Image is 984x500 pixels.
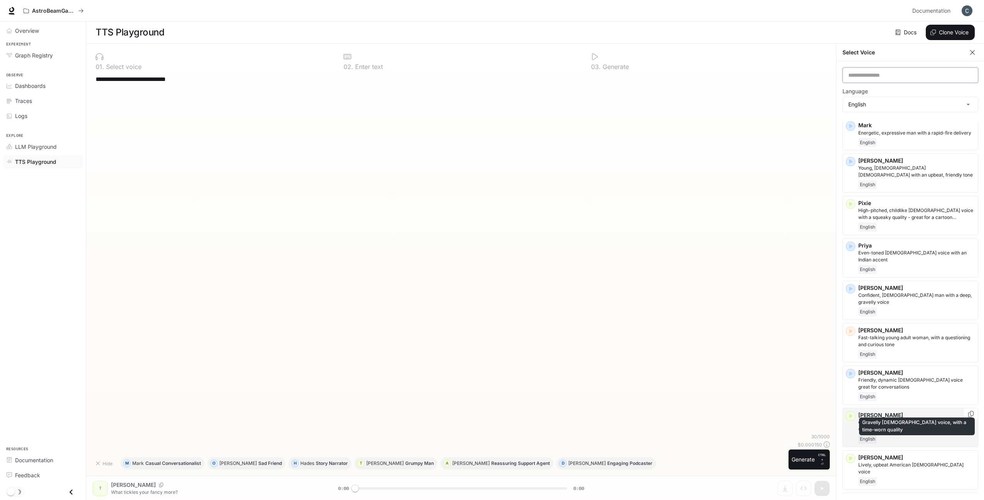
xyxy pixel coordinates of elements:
[291,457,298,470] div: H
[568,461,606,466] p: [PERSON_NAME]
[3,453,83,467] a: Documentation
[843,97,978,112] div: English
[491,461,550,466] p: Reassuring Support Agent
[858,130,975,136] p: Energetic, expressive man with a rapid-fire delivery
[452,461,490,466] p: [PERSON_NAME]
[132,461,144,466] p: Mark
[15,97,32,105] span: Traces
[15,112,27,120] span: Logs
[440,457,553,470] button: A[PERSON_NAME]Reassuring Support Agent
[300,461,314,466] p: Hades
[344,64,353,70] p: 0 2 .
[607,461,652,466] p: Engaging Podcaster
[120,457,204,470] button: MMarkCasual Conversationalist
[601,64,629,70] p: Generate
[959,3,975,19] button: User avatar
[123,457,130,470] div: M
[858,292,975,306] p: Confident, British man with a deep, gravelly voice
[556,457,656,470] button: D[PERSON_NAME]Engaging Podcaster
[858,454,975,461] p: [PERSON_NAME]
[211,457,217,470] div: O
[858,392,877,401] span: English
[353,64,383,70] p: Enter text
[366,461,404,466] p: [PERSON_NAME]
[591,64,601,70] p: 0 3 .
[858,222,877,232] span: English
[858,307,877,316] span: English
[20,3,87,19] button: All workspaces
[858,327,975,334] p: [PERSON_NAME]
[405,461,434,466] p: Grumpy Man
[912,6,950,16] span: Documentation
[926,25,975,40] button: Clone Voice
[15,456,53,464] span: Documentation
[858,265,877,274] span: English
[3,94,83,108] a: Traces
[93,457,117,470] button: Hide
[3,109,83,123] a: Logs
[962,5,972,16] img: User avatar
[858,165,975,178] p: Young, British female with an upbeat, friendly tone
[909,3,956,19] a: Documentation
[858,157,975,165] p: [PERSON_NAME]
[316,461,348,466] p: Story Narrator
[3,468,83,482] a: Feedback
[15,143,57,151] span: LLM Playground
[858,242,975,249] p: Priya
[145,461,201,466] p: Casual Conversationalist
[858,138,877,147] span: English
[798,441,822,448] p: $ 0.000150
[15,158,56,166] span: TTS Playground
[288,457,351,470] button: HHadesStory Narrator
[15,471,40,479] span: Feedback
[818,453,827,462] p: CTRL +
[15,82,45,90] span: Dashboards
[96,25,164,40] h1: TTS Playground
[207,457,285,470] button: O[PERSON_NAME]Sad Friend
[858,411,975,419] p: [PERSON_NAME]
[858,284,975,292] p: [PERSON_NAME]
[3,155,83,168] a: TTS Playground
[15,27,39,35] span: Overview
[15,51,53,59] span: Graph Registry
[559,457,566,470] div: D
[258,461,282,466] p: Sad Friend
[104,64,142,70] p: Select voice
[818,453,827,466] p: ⏎
[811,433,830,440] p: 30 / 1000
[357,457,364,470] div: T
[32,8,75,14] p: AstroBeamGame
[858,207,975,221] p: High-pitched, childlike female voice with a squeaky quality - great for a cartoon character
[219,461,257,466] p: [PERSON_NAME]
[858,199,975,207] p: Pixie
[96,64,104,70] p: 0 1 .
[858,121,975,129] p: Mark
[354,457,437,470] button: T[PERSON_NAME]Grumpy Man
[858,334,975,348] p: Fast-talking young adult woman, with a questioning and curious tone
[858,434,877,444] span: English
[789,449,830,470] button: GenerateCTRL +⏎
[894,25,920,40] a: Docs
[858,350,877,359] span: English
[858,369,975,377] p: [PERSON_NAME]
[62,484,80,500] button: Close drawer
[859,418,975,435] div: Gravelly [DEMOGRAPHIC_DATA] voice, with a time-worn quality
[7,487,15,496] span: Dark mode toggle
[858,180,877,189] span: English
[3,140,83,153] a: LLM Playground
[858,377,975,391] p: Friendly, dynamic male voice great for conversations
[3,24,83,37] a: Overview
[3,79,83,93] a: Dashboards
[967,411,975,417] button: Copy Voice ID
[858,461,975,475] p: Lively, upbeat American male voice
[858,249,975,263] p: Even-toned female voice with an Indian accent
[443,457,450,470] div: A
[842,89,868,94] p: Language
[858,477,877,486] span: English
[3,49,83,62] a: Graph Registry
